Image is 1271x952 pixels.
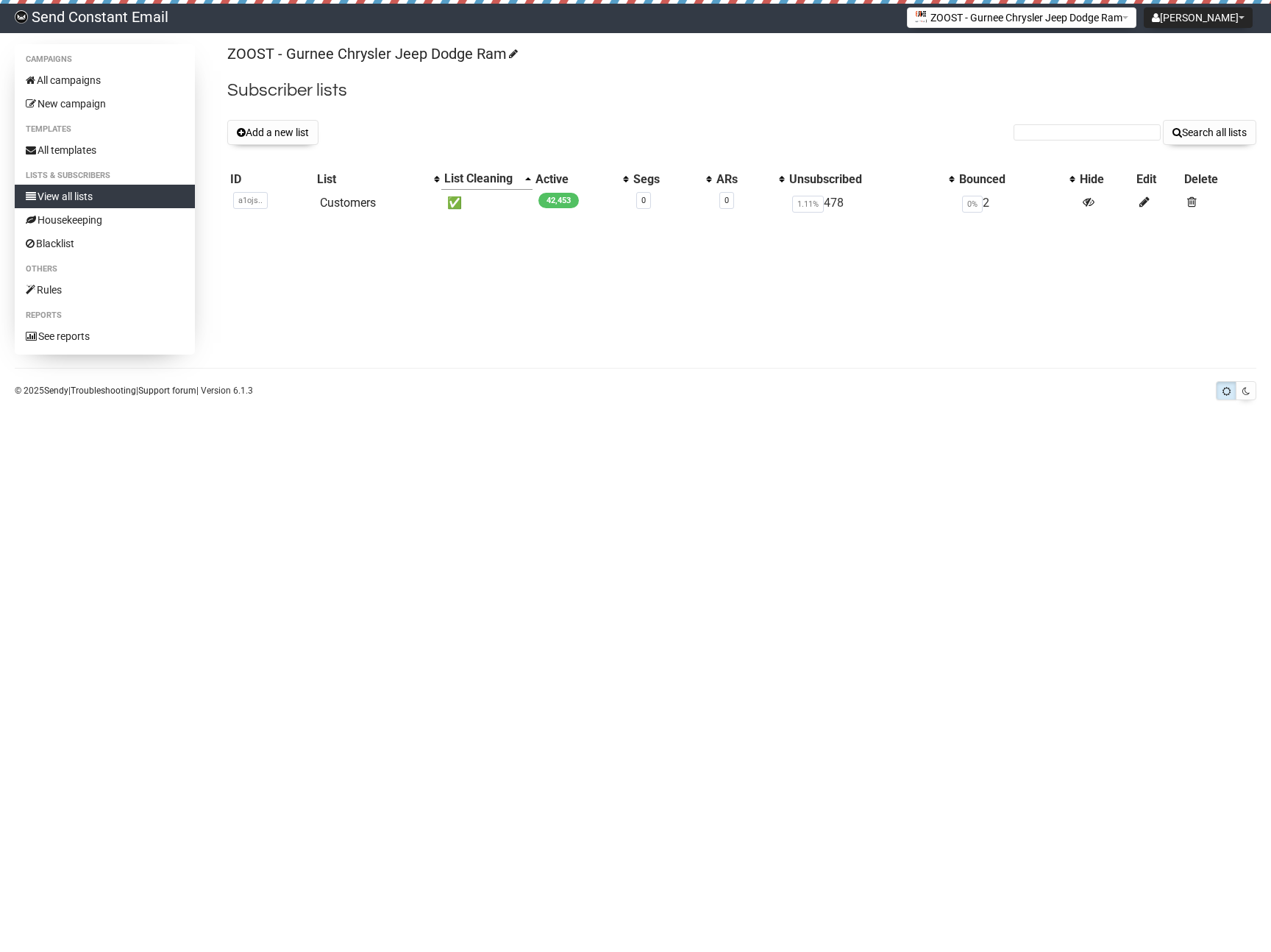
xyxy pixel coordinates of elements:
[713,168,787,190] th: ARs: No sort applied, activate to apply an ascending sort
[724,196,729,205] a: 0
[15,68,195,92] a: All campaigns
[15,185,195,208] a: View all lists
[962,196,983,213] span: 0%
[786,168,956,190] th: Unsubscribed: No sort applied, activate to apply an ascending sort
[441,168,533,190] th: List Cleaning: Ascending sort applied, activate to apply a descending sort
[1181,168,1256,190] th: Delete: No sort applied, sorting is disabled
[15,10,28,24] img: 5a92da3e977d5749e38a0ef9416a1eaa
[1136,172,1179,187] div: Edit
[227,168,314,190] th: ID: No sort applied, sorting is disabled
[915,11,927,23] img: 116.jpg
[641,196,646,205] a: 0
[15,51,195,68] li: Campaigns
[230,172,311,187] div: ID
[1144,7,1253,28] button: [PERSON_NAME]
[233,192,268,209] span: a1ojs..
[535,172,616,187] div: Active
[1077,168,1133,190] th: Hide: No sort applied, sorting is disabled
[15,260,195,278] li: Others
[314,168,441,190] th: List: No sort applied, activate to apply an ascending sort
[786,190,956,217] td: 478
[15,232,195,255] a: Blacklist
[138,386,196,396] a: Support forum
[15,324,195,348] a: See reports
[227,45,516,63] a: ZOOST - Gurnee Chrysler Jeep Dodge Ram
[15,383,253,399] p: © 2025 | | | Version 6.1.3
[15,208,195,232] a: Housekeeping
[15,167,195,185] li: Lists & subscribers
[15,121,195,138] li: Templates
[15,92,195,116] a: New campaign
[1184,172,1253,187] div: Delete
[630,168,713,190] th: Segs: No sort applied, activate to apply an ascending sort
[15,278,195,302] a: Rules
[1080,172,1131,187] div: Hide
[792,196,824,213] span: 1.11%
[538,193,579,208] span: 42,453
[15,138,195,162] a: All templates
[15,307,195,324] li: Reports
[956,190,1076,217] td: 2
[956,168,1076,190] th: Bounced: No sort applied, activate to apply an ascending sort
[959,172,1061,187] div: Bounced
[1133,168,1182,190] th: Edit: No sort applied, sorting is disabled
[227,120,318,145] button: Add a new list
[789,172,941,187] div: Unsubscribed
[533,168,630,190] th: Active: No sort applied, activate to apply an ascending sort
[633,172,699,187] div: Segs
[716,172,772,187] div: ARs
[444,171,518,186] div: List Cleaning
[1163,120,1256,145] button: Search all lists
[907,7,1136,28] button: ZOOST - Gurnee Chrysler Jeep Dodge Ram
[44,386,68,396] a: Sendy
[317,172,427,187] div: List
[441,190,533,217] td: ✅
[320,196,376,210] a: Customers
[227,77,1256,104] h2: Subscriber lists
[71,386,136,396] a: Troubleshooting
